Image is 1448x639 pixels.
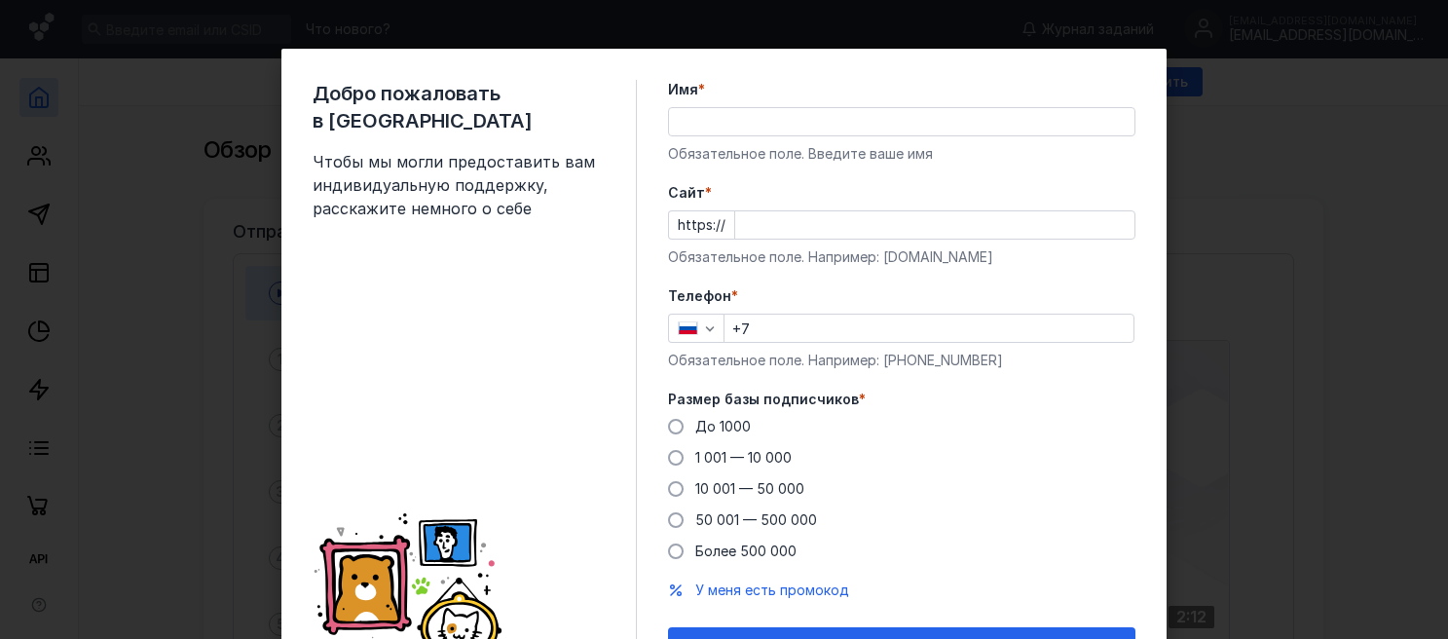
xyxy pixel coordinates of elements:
span: Размер базы подписчиков [668,390,859,409]
span: Cайт [668,183,705,203]
span: 10 001 — 50 000 [695,480,804,497]
span: Имя [668,80,698,99]
button: У меня есть промокод [695,581,849,600]
span: Чтобы мы могли предоставить вам индивидуальную поддержку, расскажите немного о себе [313,150,605,220]
span: Более 500 000 [695,543,797,559]
div: Обязательное поле. Введите ваше имя [668,144,1135,164]
span: До 1000 [695,418,751,434]
span: 50 001 — 500 000 [695,511,817,528]
div: Обязательное поле. Например: [PHONE_NUMBER] [668,351,1135,370]
span: Телефон [668,286,731,306]
span: У меня есть промокод [695,582,849,598]
span: Добро пожаловать в [GEOGRAPHIC_DATA] [313,80,605,134]
div: Обязательное поле. Например: [DOMAIN_NAME] [668,247,1135,267]
span: 1 001 — 10 000 [695,449,792,466]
